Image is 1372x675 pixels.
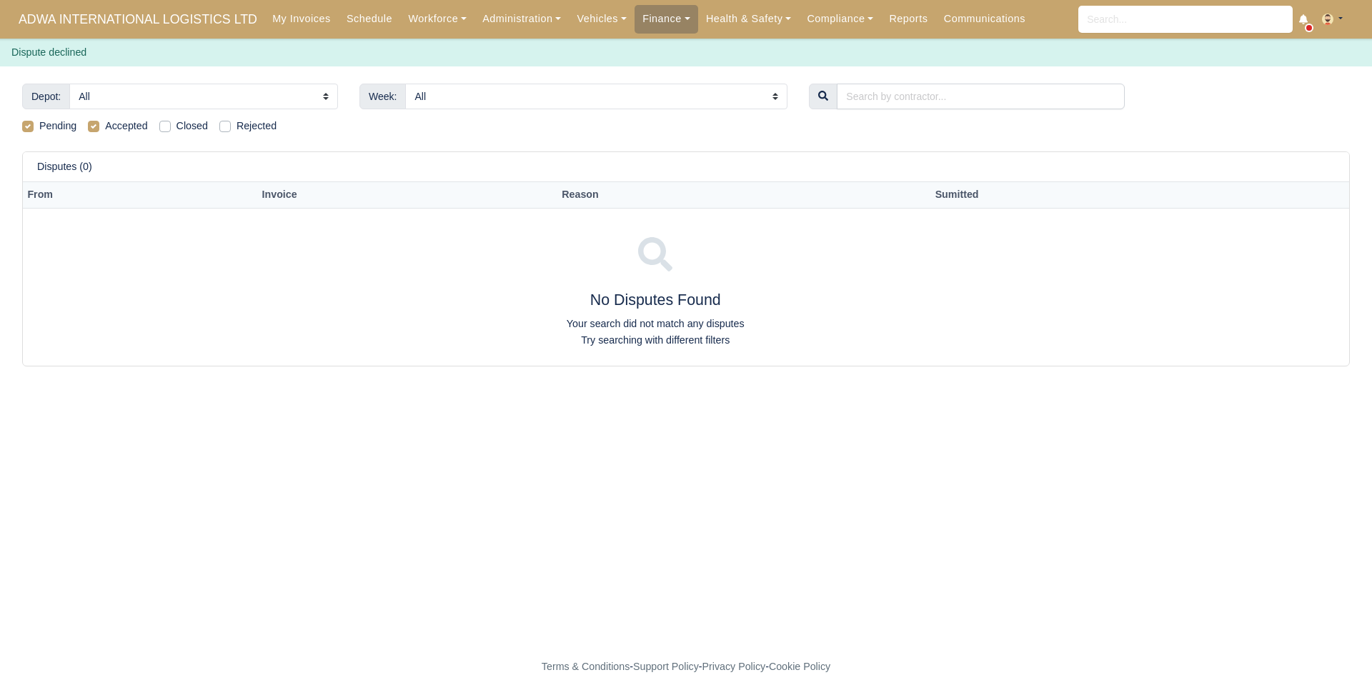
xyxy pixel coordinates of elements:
span: Depot: [22,84,70,109]
label: Rejected [237,118,277,134]
a: Reports [881,5,935,33]
label: Pending [39,118,76,134]
th: Sumitted [930,182,1288,209]
th: Invoice [257,182,557,209]
h4: No Disputes Found [29,291,1282,310]
a: Workforce [400,5,474,33]
h6: Disputes (0) [37,161,92,173]
a: Compliance [799,5,881,33]
span: ADWA INTERNATIONAL LOGISTICS LTD [11,5,264,34]
p: Your search did not match any disputes Try searching with different filters [29,316,1282,349]
a: Communications [936,5,1034,33]
label: Accepted [105,118,147,134]
th: From [23,182,257,209]
a: Terms & Conditions [542,661,630,672]
th: Reason [557,182,869,209]
a: Support Policy [633,661,699,672]
a: Privacy Policy [702,661,766,672]
div: - - - [279,659,1093,675]
a: Finance [635,5,698,33]
a: Cookie Policy [769,661,830,672]
label: Closed [177,118,208,134]
a: Schedule [339,5,400,33]
a: Vehicles [569,5,635,33]
a: ADWA INTERNATIONAL LOGISTICS LTD [11,6,264,34]
div: No Disputes Found [29,226,1282,349]
a: Administration [474,5,569,33]
span: Week: [359,84,406,109]
input: Search... [1078,6,1293,33]
a: Health & Safety [698,5,800,33]
input: Search by contractor... [837,84,1125,109]
a: My Invoices [264,5,339,33]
